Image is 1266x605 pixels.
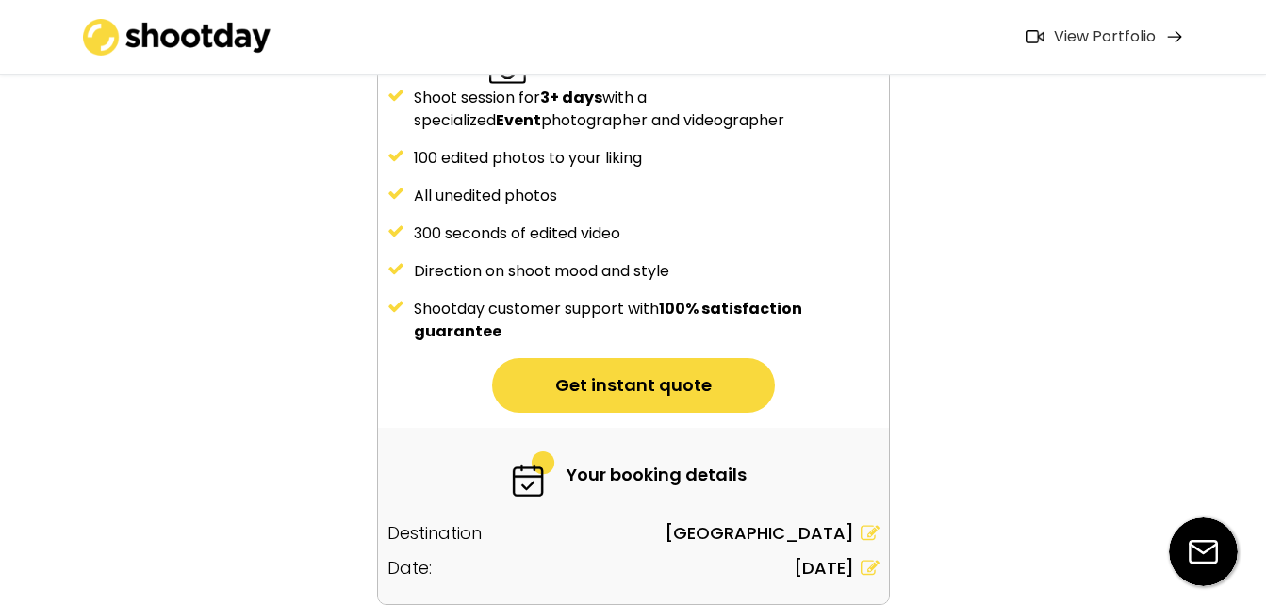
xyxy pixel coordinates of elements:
div: View Portfolio [1054,27,1156,47]
strong: 100% satisfaction guarantee [414,298,805,342]
div: 100 edited photos to your liking [414,147,880,170]
div: 300 seconds of edited video [414,222,880,245]
button: Get instant quote [492,358,775,413]
strong: 3+ days [540,87,602,108]
div: Shootday customer support with [414,298,880,343]
div: Date: [387,555,432,580]
div: Destination [387,520,482,546]
div: Your booking details [567,462,747,487]
img: shootday_logo.png [83,19,271,56]
img: 6-fast.svg [510,451,557,497]
div: Direction on shoot mood and style [414,260,880,283]
div: [DATE] [794,555,854,580]
img: email-icon%20%281%29.svg [1169,517,1238,586]
div: Shoot session for with a specialized photographer and videographer [414,87,880,132]
div: All unedited photos [414,185,880,207]
div: [GEOGRAPHIC_DATA] [665,520,854,546]
strong: Event [496,109,541,131]
img: Icon%20feather-video%402x.png [1026,30,1044,43]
